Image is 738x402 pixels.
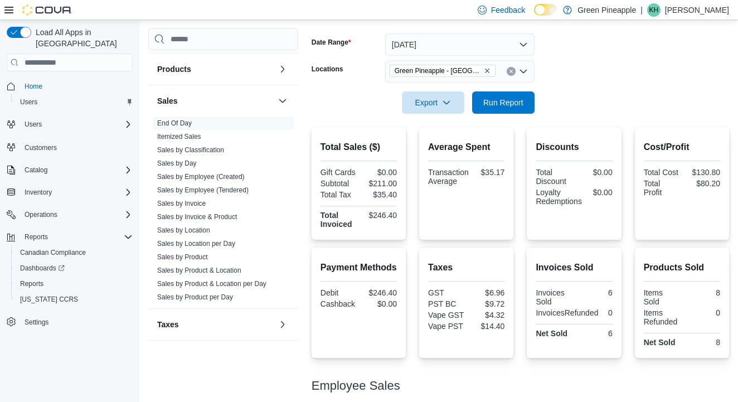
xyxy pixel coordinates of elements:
p: | [640,3,643,17]
span: Catalog [20,163,133,177]
button: Taxes [157,319,274,330]
button: Catalog [20,163,52,177]
div: $246.40 [361,211,397,220]
h2: Average Spent [428,141,504,154]
a: Customers [20,141,61,154]
img: Cova [22,4,72,16]
a: Sales by Product [157,253,208,261]
h3: Taxes [157,319,179,330]
a: Dashboards [11,260,137,276]
div: 0 [603,308,612,317]
button: Catalog [2,162,137,178]
button: Run Report [472,91,535,114]
button: [US_STATE] CCRS [11,292,137,307]
h2: Taxes [428,261,504,274]
div: Subtotal [321,179,357,188]
h3: Sales [157,95,178,106]
strong: Net Sold [536,329,567,338]
span: Reports [20,230,133,244]
span: Washington CCRS [16,293,133,306]
a: Sales by Product & Location per Day [157,280,266,288]
a: Sales by Product & Location [157,267,241,274]
span: Operations [20,208,133,221]
button: Taxes [276,318,289,331]
div: Items Sold [644,288,680,306]
strong: Net Sold [644,338,676,347]
h2: Invoices Sold [536,261,612,274]
span: Reports [25,233,48,241]
span: Settings [20,315,133,329]
a: Sales by Location per Day [157,240,235,248]
a: Sales by Employee (Tendered) [157,186,249,194]
button: Home [2,78,137,94]
div: Items Refunded [644,308,680,326]
div: Vape GST [428,311,464,319]
div: $0.00 [361,168,397,177]
a: End Of Day [157,119,192,127]
div: 6 [576,329,613,338]
span: Feedback [491,4,525,16]
h2: Payment Methods [321,261,397,274]
a: Dashboards [16,261,69,275]
button: Sales [157,95,274,106]
div: PST BC [428,299,464,308]
a: Sales by Invoice & Product [157,213,237,221]
span: Inventory [25,188,52,197]
button: Reports [2,229,137,245]
button: Export [402,91,464,114]
span: Customers [20,140,133,154]
span: Users [16,95,133,109]
span: Load All Apps in [GEOGRAPHIC_DATA] [31,27,133,49]
span: Customers [25,143,57,152]
a: Sales by Employee (Created) [157,173,245,181]
a: Sales by Location [157,226,210,234]
span: Canadian Compliance [16,246,133,259]
div: Total Cost [644,168,680,177]
div: Sales [148,117,298,308]
div: $4.32 [469,311,505,319]
strong: Total Invoiced [321,211,352,229]
button: Open list of options [519,67,528,76]
span: Users [25,120,42,129]
button: Operations [2,207,137,222]
button: Products [157,64,274,75]
input: Dark Mode [534,4,557,16]
a: Sales by Product per Day [157,293,233,301]
button: Reports [11,276,137,292]
div: 8 [684,288,720,297]
button: Sales [276,94,289,108]
a: Sales by Invoice [157,200,206,207]
span: Dashboards [16,261,133,275]
div: Loyalty Redemptions [536,188,582,206]
a: Users [16,95,42,109]
h3: Employee Sales [312,379,400,393]
button: Canadian Compliance [11,245,137,260]
a: Itemized Sales [157,133,201,141]
button: Inventory [2,185,137,200]
div: $35.40 [361,190,397,199]
div: $35.17 [473,168,505,177]
div: Total Tax [321,190,357,199]
label: Date Range [312,38,351,47]
button: Customers [2,139,137,155]
nav: Complex example [7,74,133,359]
span: Operations [25,210,57,219]
span: Canadian Compliance [20,248,86,257]
a: Canadian Compliance [16,246,90,259]
button: Reports [20,230,52,244]
div: InvoicesRefunded [536,308,598,317]
a: Sales by Day [157,159,197,167]
button: Clear input [507,67,516,76]
div: $0.00 [586,188,613,197]
button: [DATE] [385,33,535,56]
a: Home [20,80,47,93]
a: [US_STATE] CCRS [16,293,82,306]
div: $130.80 [684,168,720,177]
div: Total Discount [536,168,572,186]
a: Settings [20,316,53,329]
h2: Cost/Profit [644,141,720,154]
button: Operations [20,208,62,221]
span: Catalog [25,166,47,175]
div: Cashback [321,299,357,308]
